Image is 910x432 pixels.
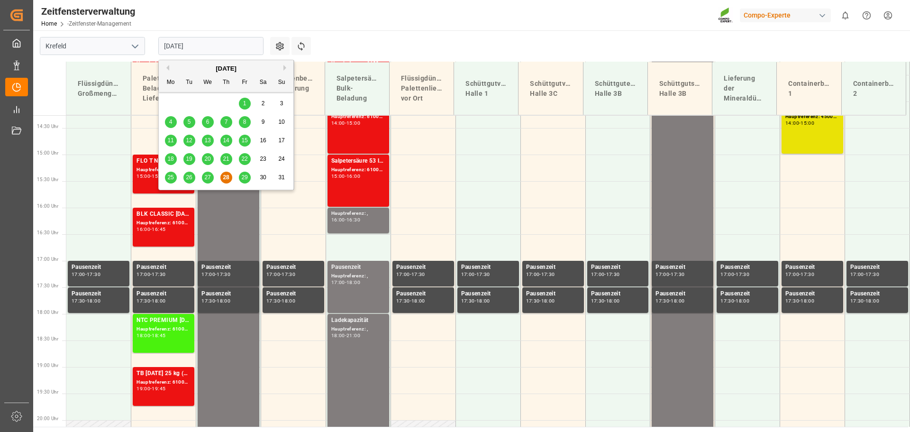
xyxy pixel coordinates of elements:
[331,157,391,164] font: Salpetersäure 53 lose;
[136,173,150,179] font: 15:00
[41,20,57,27] font: Home
[720,298,734,304] font: 17:30
[202,77,214,89] div: We
[136,379,236,385] font: Hauptreferenz: 6100001365, 2000001140;
[276,135,288,147] div: Choose Sunday, August 17th, 2025
[217,298,230,304] font: 18:00
[526,271,540,277] font: 17:00
[346,332,360,339] font: 21:00
[41,6,135,17] font: Zeitfensterverwaltung
[655,271,669,277] font: 17:00
[850,298,864,304] font: 17:30
[136,157,572,164] font: FLO T NK 14-0-19 25 kg (x40) INT; FLO T PERM [DATE] 25 kg (x40) INT; SUPER FLO T Turf BS 20 kg (x...
[282,298,295,304] font: 18:00
[604,271,606,277] font: -
[136,317,244,323] font: NTC PREMIUM [DATE]+3+TE 600kg BB;
[215,271,217,277] font: -
[239,77,251,89] div: Fr
[136,326,236,331] font: Hauptreferenz: 6100001456, 2000001059;
[785,290,815,297] font: Pausenzeit
[671,271,684,277] font: 17:30
[788,80,852,97] font: Containerbeladung 1
[865,298,879,304] font: 18:00
[411,271,425,277] font: 17:30
[526,298,540,304] font: 17:30
[720,264,750,270] font: Pausenzeit
[736,271,749,277] font: 17:30
[37,310,58,315] font: 18:00 Uhr
[37,283,58,288] font: 17:30 Uhr
[856,5,877,26] button: Hilfecenter
[669,298,671,304] font: -
[183,153,195,165] div: Choose Tuesday, August 19th, 2025
[167,174,173,181] span: 25
[410,271,411,277] font: -
[243,100,246,107] span: 1
[266,290,296,297] font: Pausenzeit
[183,172,195,184] div: Choose Tuesday, August 26th, 2025
[718,7,733,24] img: Screenshot%202023-09-29%20at%2010.02.21.png_1712312052.png
[201,264,231,270] font: Pausenzeit
[220,135,232,147] div: Choose Thursday, August 14th, 2025
[396,264,426,270] font: Pausenzeit
[186,137,192,144] span: 12
[165,135,177,147] div: Choose Monday, August 11th, 2025
[257,153,269,165] div: Choose Saturday, August 23rd, 2025
[276,98,288,110] div: Choose Sunday, August 3rd, 2025
[85,298,87,304] font: -
[278,137,284,144] span: 17
[150,298,152,304] font: -
[257,98,269,110] div: Choose Saturday, August 2nd, 2025
[801,271,814,277] font: 17:30
[724,74,806,102] font: Lieferung der Mineraldüngerproduktion
[850,271,864,277] font: 17:00
[331,167,431,172] font: Hauptreferenz: 6100001388, 2000001204;
[127,39,142,54] button: Menü öffnen
[201,271,215,277] font: 17:00
[243,119,246,125] span: 8
[744,11,791,19] font: Compo-Experte
[461,264,491,270] font: Pausenzeit
[72,271,85,277] font: 17:00
[346,120,360,126] font: 15:00
[37,177,58,182] font: 15:30 Uhr
[37,230,58,235] font: 16:30 Uhr
[204,174,210,181] span: 27
[202,172,214,184] div: Choose Wednesday, August 27th, 2025
[331,211,368,216] font: Hauptreferenz: ,
[152,271,165,277] font: 17:30
[241,137,247,144] span: 15
[276,116,288,128] div: Choose Sunday, August 10th, 2025
[262,119,265,125] span: 9
[276,172,288,184] div: Choose Sunday, August 31st, 2025
[850,264,880,270] font: Pausenzeit
[158,37,264,55] input: TT.MM.JJJJ
[150,271,152,277] font: -
[276,153,288,165] div: Choose Sunday, August 24th, 2025
[604,298,606,304] font: -
[337,74,386,102] font: Salpetersäure-Bulk-Beladung
[799,120,801,126] font: -
[257,135,269,147] div: Choose Saturday, August 16th, 2025
[159,64,293,74] div: [DATE]
[183,77,195,89] div: Tu
[37,203,58,209] font: 16:00 Uhr
[461,290,491,297] font: Pausenzeit
[204,137,210,144] span: 13
[204,156,210,162] span: 20
[220,77,232,89] div: Th
[606,271,620,277] font: 17:30
[346,217,360,223] font: 16:30
[396,271,410,277] font: 17:00
[410,298,411,304] font: -
[266,264,296,270] font: Pausenzeit
[165,172,177,184] div: Choose Monday, August 25th, 2025
[530,80,596,97] font: Schüttgutverladung Halle 3C
[72,264,101,270] font: Pausenzeit
[272,74,331,102] font: Palettenbeladung & Lieferung 3
[346,279,360,285] font: 18:00
[223,174,229,181] span: 28
[150,332,152,339] font: -
[165,116,177,128] div: Choose Monday, August 4th, 2025
[37,336,58,341] font: 18:30 Uhr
